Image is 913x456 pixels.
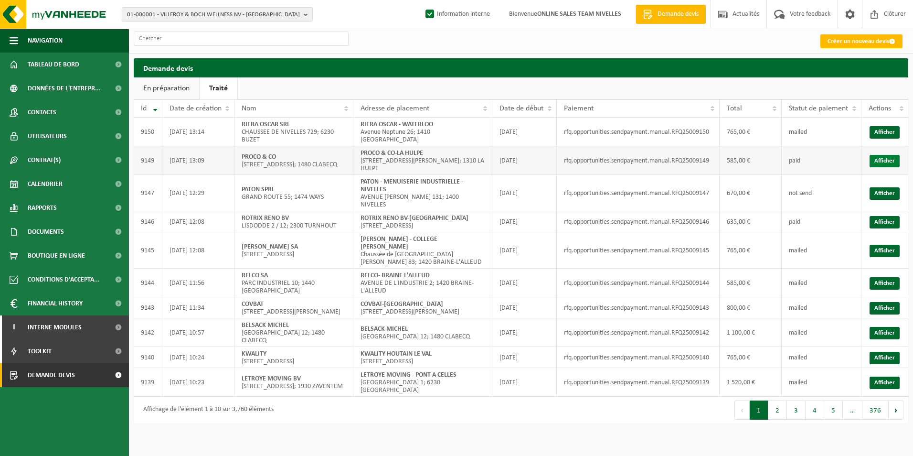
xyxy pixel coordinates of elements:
strong: BELSACK MICHEL [361,326,408,333]
button: 376 [862,401,889,420]
span: not send [789,190,812,197]
a: Afficher [870,277,900,290]
span: Date de création [170,105,222,112]
span: Total [727,105,742,112]
span: Contrat(s) [28,148,61,172]
strong: PROCO & CO [242,153,276,161]
span: Interne modules [28,315,82,339]
td: [DATE] 11:56 [162,269,234,297]
td: 765,00 € [720,232,782,269]
a: Afficher [870,126,900,139]
strong: ROTRIX RENO BV [242,215,289,222]
a: Afficher [870,187,900,200]
strong: COVBAT [242,301,264,308]
span: Rapports [28,196,57,220]
td: [GEOGRAPHIC_DATA] 12; 1480 CLABECQ [353,318,492,347]
td: [DATE] 12:08 [162,232,234,269]
span: Toolkit [28,339,52,363]
a: Afficher [870,352,900,364]
a: Créer un nouveau devis [820,34,902,48]
td: [DATE] [492,269,557,297]
td: PARC INDUSTRIEL 10; 1440 [GEOGRAPHIC_DATA] [234,269,353,297]
td: [STREET_ADDRESS][PERSON_NAME] [353,297,492,318]
span: Date de début [499,105,543,112]
td: 9144 [134,269,162,297]
span: Contacts [28,100,56,124]
strong: [PERSON_NAME] - COLLEGE [PERSON_NAME] [361,236,437,250]
a: Demande devis [636,5,706,24]
span: … [843,401,862,420]
td: CHAUSSEE DE NIVELLES 729; 6230 BUZET [234,118,353,146]
td: 800,00 € [720,297,782,318]
strong: ROTRIX RENO BV-[GEOGRAPHIC_DATA] [361,215,468,222]
td: [DATE] [492,318,557,347]
span: Données de l'entrepr... [28,76,101,100]
input: Chercher [134,32,349,46]
td: GRAND ROUTE 55; 1474 WAYS [234,175,353,211]
td: [DATE] 10:23 [162,368,234,397]
span: Demande devis [28,363,75,387]
td: [STREET_ADDRESS] [353,211,492,232]
td: 9147 [134,175,162,211]
td: LISDODDE 2 / 12; 2300 TURNHOUT [234,211,353,232]
span: mailed [789,129,807,136]
td: Avenue Neptune 26; 1410 [GEOGRAPHIC_DATA] [353,118,492,146]
strong: KWALITY [242,350,266,358]
strong: [PERSON_NAME] SA [242,243,298,250]
td: 9150 [134,118,162,146]
td: 670,00 € [720,175,782,211]
td: 9146 [134,211,162,232]
td: [STREET_ADDRESS]; 1930 ZAVENTEM [234,368,353,397]
td: 585,00 € [720,146,782,175]
td: [DATE] [492,175,557,211]
button: 2 [768,401,787,420]
td: [DATE] 13:09 [162,146,234,175]
td: [DATE] [492,347,557,368]
strong: RELCO SA [242,272,268,279]
td: 9149 [134,146,162,175]
td: [GEOGRAPHIC_DATA] 12; 1480 CLABECQ [234,318,353,347]
a: Afficher [870,245,900,257]
td: [DATE] 10:57 [162,318,234,347]
a: Traité [200,77,237,99]
td: 9139 [134,368,162,397]
a: Afficher [870,377,900,389]
td: 635,00 € [720,211,782,232]
strong: RELCO- BRAINE L'ALLEUD [361,272,430,279]
td: 765,00 € [720,347,782,368]
a: Afficher [870,327,900,339]
td: [DATE] 12:29 [162,175,234,211]
td: [STREET_ADDRESS]; 1480 CLABECQ [234,146,353,175]
span: Conditions d'accepta... [28,268,100,292]
span: Id [141,105,147,112]
span: Boutique en ligne [28,244,85,268]
td: [STREET_ADDRESS] [234,347,353,368]
td: rfq.opportunities.sendpayment.manual.RFQ25009145 [557,232,720,269]
span: Statut de paiement [789,105,848,112]
td: [DATE] [492,211,557,232]
span: mailed [789,304,807,312]
strong: BELSACK MICHEL [242,322,289,329]
button: 01-000001 - VILLEROY & BOCH WELLNESS NV - [GEOGRAPHIC_DATA] [122,7,313,22]
td: rfq.opportunities.sendpayment.manual.RFQ25009143 [557,297,720,318]
td: rfq.opportunities.sendpayment.manual.RFQ25009147 [557,175,720,211]
button: Next [889,401,903,420]
label: Information interne [424,7,490,22]
td: rfq.opportunities.sendpayment.manual.RFQ25009142 [557,318,720,347]
td: AVENUE DE L'INDUSTRIE 2; 1420 BRAINE-L'ALLEUD [353,269,492,297]
td: 585,00 € [720,269,782,297]
strong: PATON SPRL [242,186,275,193]
td: 9145 [134,232,162,269]
span: I [10,315,18,339]
td: [DATE] 13:14 [162,118,234,146]
span: paid [789,157,800,164]
span: Tableau de bord [28,53,79,76]
strong: COVBAT-[GEOGRAPHIC_DATA] [361,301,443,308]
strong: LETROYE MOVING BV [242,375,301,382]
td: 9140 [134,347,162,368]
td: 765,00 € [720,118,782,146]
span: Financial History [28,292,83,315]
td: rfq.opportunities.sendpayment.manual.RFQ25009140 [557,347,720,368]
td: [STREET_ADDRESS][PERSON_NAME] [234,297,353,318]
td: 1 520,00 € [720,368,782,397]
